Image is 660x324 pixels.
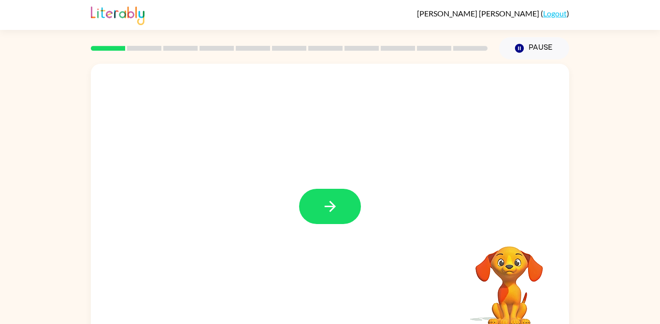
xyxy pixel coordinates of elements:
[417,9,541,18] span: [PERSON_NAME] [PERSON_NAME]
[417,9,569,18] div: ( )
[543,9,567,18] a: Logout
[499,37,569,59] button: Pause
[91,4,144,25] img: Literably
